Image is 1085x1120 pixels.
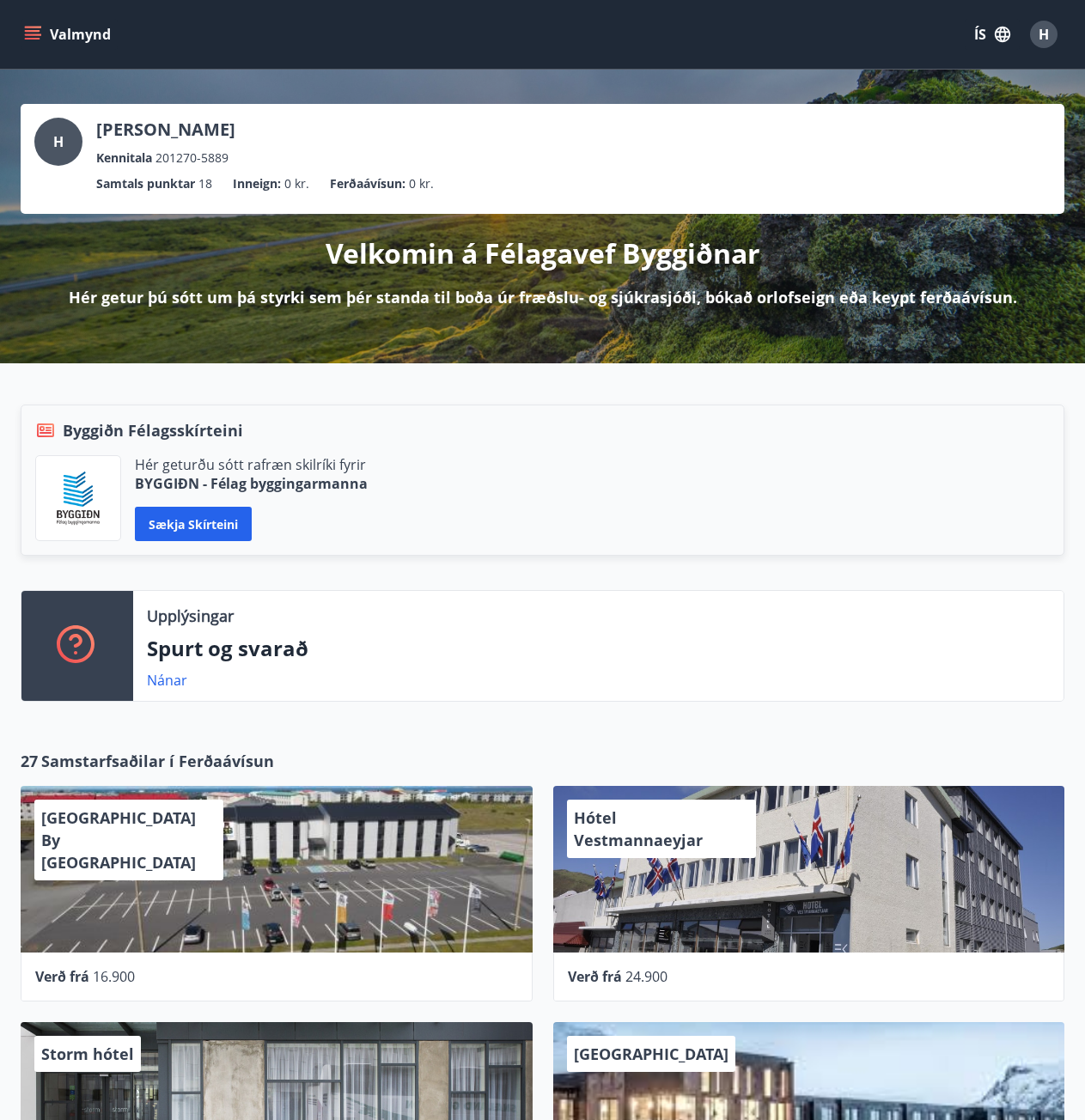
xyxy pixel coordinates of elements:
button: Sækja skírteini [135,507,252,541]
p: Hér geturðu sótt rafræn skilríki fyrir [135,455,368,474]
span: 24.900 [625,967,667,986]
span: Byggiðn Félagsskírteini [63,419,243,441]
span: Verð frá [35,967,89,986]
p: Upplýsingar [147,605,234,627]
span: 18 [198,174,212,193]
span: [GEOGRAPHIC_DATA] By [GEOGRAPHIC_DATA] [41,807,196,873]
span: Storm hótel [41,1044,134,1064]
p: Spurt og svarað [147,634,1050,663]
span: [GEOGRAPHIC_DATA] [574,1044,728,1064]
img: BKlGVmlTW1Qrz68WFGMFQUcXHWdQd7yePWMkvn3i.png [49,469,107,527]
p: Ferðaávísun : [330,174,405,193]
p: BYGGIÐN - Félag byggingarmanna [135,474,368,493]
span: 0 kr. [409,174,434,193]
p: Velkomin á Félagavef Byggiðnar [326,234,760,272]
p: [PERSON_NAME] [96,118,235,142]
button: menu [21,19,118,50]
span: 201270-5889 [155,149,229,167]
button: H [1023,14,1064,55]
span: Hótel Vestmannaeyjar [574,807,703,850]
a: Nánar [147,671,187,690]
p: Hér getur þú sótt um þá styrki sem þér standa til boða úr fræðslu- og sjúkrasjóði, bókað orlofsei... [69,286,1017,308]
p: Samtals punktar [96,174,195,193]
span: Verð frá [568,967,622,986]
span: 27 [21,750,38,772]
span: Samstarfsaðilar í Ferðaávísun [41,750,274,772]
span: 16.900 [93,967,135,986]
span: H [1039,25,1049,44]
span: 0 kr. [284,174,309,193]
p: Kennitala [96,149,152,167]
p: Inneign : [233,174,281,193]
span: H [53,132,64,151]
button: ÍS [965,19,1020,50]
